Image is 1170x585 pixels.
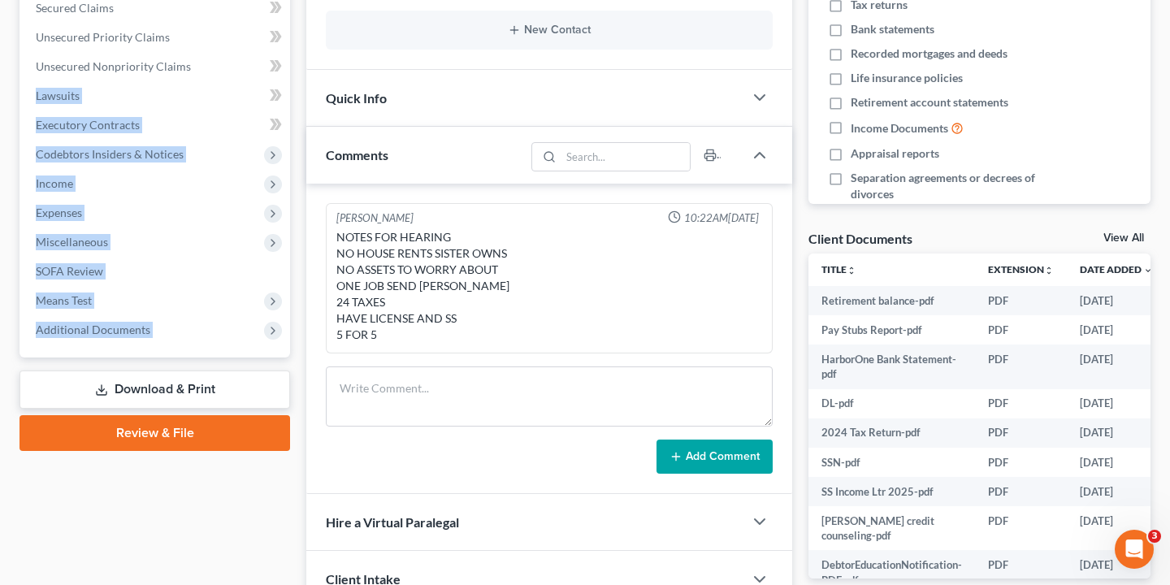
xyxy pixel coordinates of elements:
span: Additional Documents [36,323,150,336]
td: Retirement balance-pdf [808,286,975,315]
span: Executory Contracts [36,118,140,132]
a: Review & File [19,415,290,451]
td: SS Income Ltr 2025-pdf [808,477,975,506]
a: View All [1103,232,1144,244]
span: Quick Info [326,90,387,106]
td: [DATE] [1067,315,1166,344]
span: Separation agreements or decrees of divorces [851,170,1051,202]
td: Pay Stubs Report-pdf [808,315,975,344]
a: SOFA Review [23,257,290,286]
i: unfold_more [1044,266,1054,275]
a: Date Added expand_more [1080,263,1153,275]
td: PDF [975,418,1067,448]
td: PDF [975,477,1067,506]
td: [DATE] [1067,344,1166,389]
a: Extensionunfold_more [988,263,1054,275]
button: New Contact [339,24,760,37]
td: PDF [975,448,1067,477]
td: [DATE] [1067,448,1166,477]
td: [DATE] [1067,418,1166,448]
span: Unsecured Priority Claims [36,30,170,44]
span: Codebtors Insiders & Notices [36,147,184,161]
i: expand_more [1143,266,1153,275]
div: Client Documents [808,230,912,247]
td: [DATE] [1067,286,1166,315]
span: Appraisal reports [851,145,939,162]
span: Life insurance policies [851,70,963,86]
a: Executory Contracts [23,110,290,140]
td: 2024 Tax Return-pdf [808,418,975,448]
td: PDF [975,344,1067,389]
a: Download & Print [19,370,290,409]
td: HarborOne Bank Statement-pdf [808,344,975,389]
td: DL-pdf [808,389,975,418]
span: Miscellaneous [36,235,108,249]
td: PDF [975,389,1067,418]
td: PDF [975,506,1067,551]
div: NOTES FOR HEARING NO HOUSE RENTS SISTER OWNS NO ASSETS TO WORRY ABOUT ONE JOB SEND [PERSON_NAME] ... [336,229,762,343]
iframe: Intercom live chat [1115,530,1154,569]
span: Hire a Virtual Paralegal [326,514,459,530]
span: Income Documents [851,120,948,136]
span: SOFA Review [36,264,103,278]
td: [DATE] [1067,477,1166,506]
span: 3 [1148,530,1161,543]
span: Income [36,176,73,190]
span: Expenses [36,206,82,219]
a: Lawsuits [23,81,290,110]
span: Recorded mortgages and deeds [851,45,1007,62]
span: Retirement account statements [851,94,1008,110]
span: Lawsuits [36,89,80,102]
input: Search... [561,143,690,171]
button: Add Comment [656,440,773,474]
td: [PERSON_NAME] credit counseling-pdf [808,506,975,551]
span: Means Test [36,293,92,307]
a: Titleunfold_more [821,263,856,275]
span: 10:22AM[DATE] [684,210,759,226]
td: [DATE] [1067,389,1166,418]
span: Comments [326,147,388,162]
td: PDF [975,315,1067,344]
span: Unsecured Nonpriority Claims [36,59,191,73]
a: Unsecured Nonpriority Claims [23,52,290,81]
span: Bank statements [851,21,934,37]
td: SSN-pdf [808,448,975,477]
i: unfold_more [847,266,856,275]
span: Secured Claims [36,1,114,15]
td: [DATE] [1067,506,1166,551]
td: PDF [975,286,1067,315]
div: [PERSON_NAME] [336,210,414,226]
a: Unsecured Priority Claims [23,23,290,52]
